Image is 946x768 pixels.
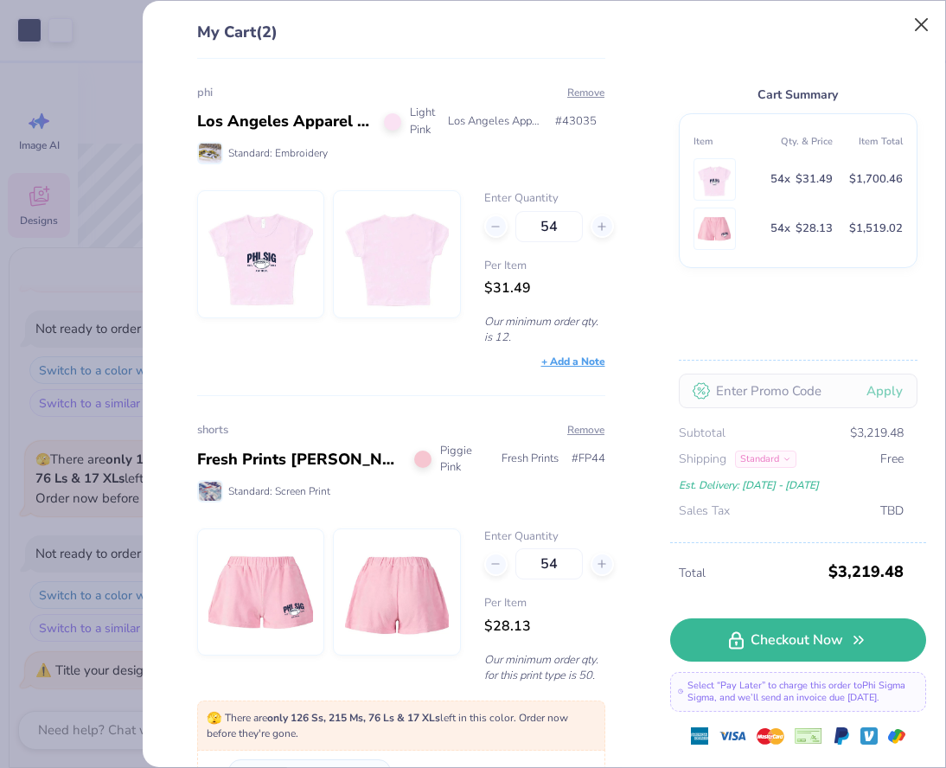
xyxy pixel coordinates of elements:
[670,672,926,712] div: Select “Pay Later” to charge this order to Phi Sigma Sigma , and we’ll send an invoice due [DATE].
[735,451,796,468] div: Standard
[515,211,583,242] input: – –
[207,711,568,740] span: There are left in this color. Order now before they're gone.
[484,190,614,208] label: Enter Quantity
[566,422,605,438] button: Remove
[541,354,605,369] div: + Add a Note
[679,424,725,443] span: Subtotal
[833,727,850,745] img: Paypal
[267,711,440,725] strong: only 126 Ss, 215 Ms, 76 Ls & 17 XLs
[679,450,726,469] span: Shipping
[888,727,905,745] img: GPay
[197,85,605,102] div: phi
[228,145,328,161] span: Standard: Embroidery
[670,618,926,662] a: Checkout Now
[484,617,531,636] span: $28.13
[566,85,605,100] button: Remove
[484,595,614,612] span: Per Item
[770,219,790,239] span: 54 x
[849,219,903,239] span: $1,519.02
[207,710,221,726] span: 🫣
[679,564,823,583] span: Total
[770,170,790,189] span: 54 x
[208,529,312,656] img: Fresh Prints FP44
[197,110,371,133] div: Los Angeles Apparel Cap Sleeve Baby Rib Crop Top
[197,448,401,471] div: Fresh Prints [PERSON_NAME]
[440,443,489,477] span: Piggie Pink
[679,476,904,495] div: Est. Delivery: [DATE] - [DATE]
[850,424,904,443] span: $3,219.48
[905,9,938,42] button: Close
[484,278,531,298] span: $31.49
[796,219,833,239] span: $28.13
[410,105,435,138] span: Light Pink
[208,191,312,317] img: Los Angeles Apparel 43035
[484,652,614,683] p: Our minimum order qty. for this print type is 50.
[484,528,614,546] label: Enter Quantity
[345,191,449,317] img: Los Angeles Apparel 43035
[679,374,917,408] input: Enter Promo Code
[880,450,904,469] span: Free
[719,722,746,750] img: visa
[484,314,614,345] p: Our minimum order qty. is 12.
[694,128,764,155] th: Item
[448,113,542,131] span: Los Angeles Apparel
[555,113,597,131] span: # 43035
[698,208,732,249] img: Fresh Prints FP44
[763,128,833,155] th: Qty. & Price
[860,727,878,745] img: Venmo
[679,502,730,521] span: Sales Tax
[502,451,559,468] span: Fresh Prints
[880,502,904,521] span: TBD
[698,159,732,200] img: Los Angeles Apparel 43035
[197,422,605,439] div: shorts
[345,529,449,656] img: Fresh Prints FP44
[795,727,822,745] img: cheque
[515,548,583,579] input: – –
[757,722,784,750] img: master-card
[796,170,833,189] span: $31.49
[197,21,605,59] div: My Cart (2)
[828,556,904,587] span: $3,219.48
[679,85,917,105] div: Cart Summary
[572,451,605,468] span: # FP44
[691,727,708,745] img: express
[199,482,221,501] img: Standard: Screen Print
[228,483,330,499] span: Standard: Screen Print
[849,170,903,189] span: $1,700.46
[833,128,903,155] th: Item Total
[484,258,614,275] span: Per Item
[199,144,221,163] img: Standard: Embroidery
